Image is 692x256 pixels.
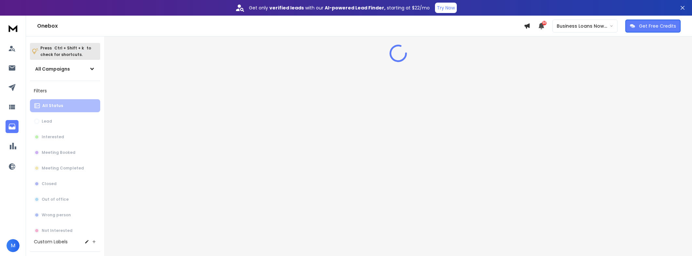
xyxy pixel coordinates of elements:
[37,22,524,30] h1: Onebox
[40,45,91,58] p: Press to check for shortcuts.
[249,5,430,11] p: Get only with our starting at $22/mo
[437,5,455,11] p: Try Now
[542,21,547,25] span: 50
[7,22,20,34] img: logo
[639,23,676,29] p: Get Free Credits
[7,239,20,252] button: M
[325,5,386,11] strong: AI-powered Lead Finder,
[53,44,85,52] span: Ctrl + Shift + k
[269,5,304,11] strong: verified leads
[35,66,70,72] h1: All Campaigns
[30,62,100,75] button: All Campaigns
[625,20,681,33] button: Get Free Credits
[30,86,100,95] h3: Filters
[557,23,610,29] p: Business Loans Now ([PERSON_NAME])
[435,3,457,13] button: Try Now
[34,238,68,245] h3: Custom Labels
